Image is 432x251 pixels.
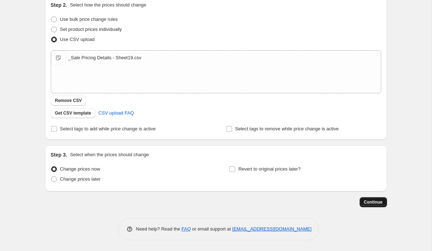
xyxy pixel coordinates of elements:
[181,226,191,232] a: FAQ
[360,197,387,207] button: Continue
[238,166,301,172] span: Revert to original prices later?
[51,108,96,118] button: Get CSV template
[136,226,182,232] span: Need help? Read the
[51,1,67,9] h2: Step 2.
[60,17,118,22] span: Use bulk price change rules
[70,151,149,158] p: Select when the prices should change
[191,226,232,232] span: or email support at
[51,151,67,158] h2: Step 3.
[51,96,86,106] button: Remove CSV
[60,126,156,131] span: Select tags to add while price change is active
[235,126,339,131] span: Select tags to remove while price change is active
[364,199,383,205] span: Continue
[60,27,122,32] span: Set product prices individually
[98,110,134,117] span: CSV upload FAQ
[232,226,311,232] a: [EMAIL_ADDRESS][DOMAIN_NAME]
[60,37,95,42] span: Use CSV upload
[70,1,146,9] p: Select how the prices should change
[55,98,82,103] span: Remove CSV
[60,176,101,182] span: Change prices later
[60,166,100,172] span: Change prices now
[68,54,141,61] div: _Sale Pricing Details - Sheet19.csv
[55,110,91,116] span: Get CSV template
[94,107,138,119] a: CSV upload FAQ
